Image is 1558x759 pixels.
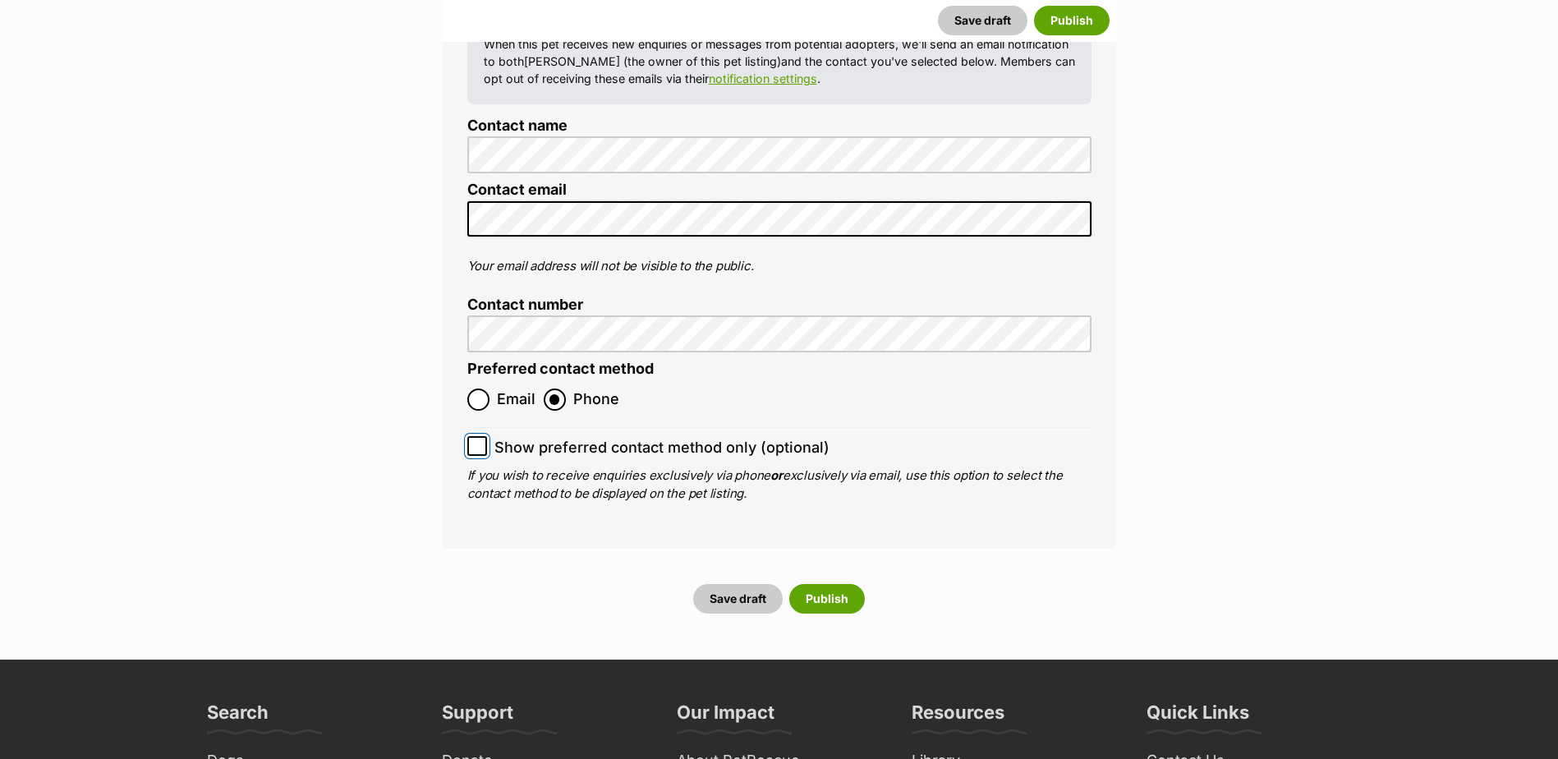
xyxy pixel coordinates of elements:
a: notification settings [709,71,817,85]
p: When this pet receives new enquiries or messages from potential adopters, we'll send an email not... [484,35,1075,88]
h3: Resources [912,701,1004,734]
h3: Our Impact [677,701,774,734]
label: Preferred contact method [467,361,654,378]
label: Contact name [467,117,1092,135]
p: Your email address will not be visible to the public. [467,257,1092,276]
span: Phone [573,389,619,411]
button: Publish [1034,6,1110,35]
label: Contact email [467,182,1092,199]
span: Show preferred contact method only (optional) [494,436,830,458]
h3: Support [442,701,513,734]
p: If you wish to receive enquiries exclusively via phone exclusively via email, use this option to ... [467,467,1092,504]
label: Contact number [467,297,1092,314]
span: Email [497,389,535,411]
button: Save draft [938,6,1027,35]
h3: Quick Links [1147,701,1249,734]
b: or [770,467,783,483]
button: Save draft [693,584,783,614]
h3: Search [207,701,269,734]
button: Publish [789,584,865,614]
span: [PERSON_NAME] (the owner of this pet listing) [524,54,781,68]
